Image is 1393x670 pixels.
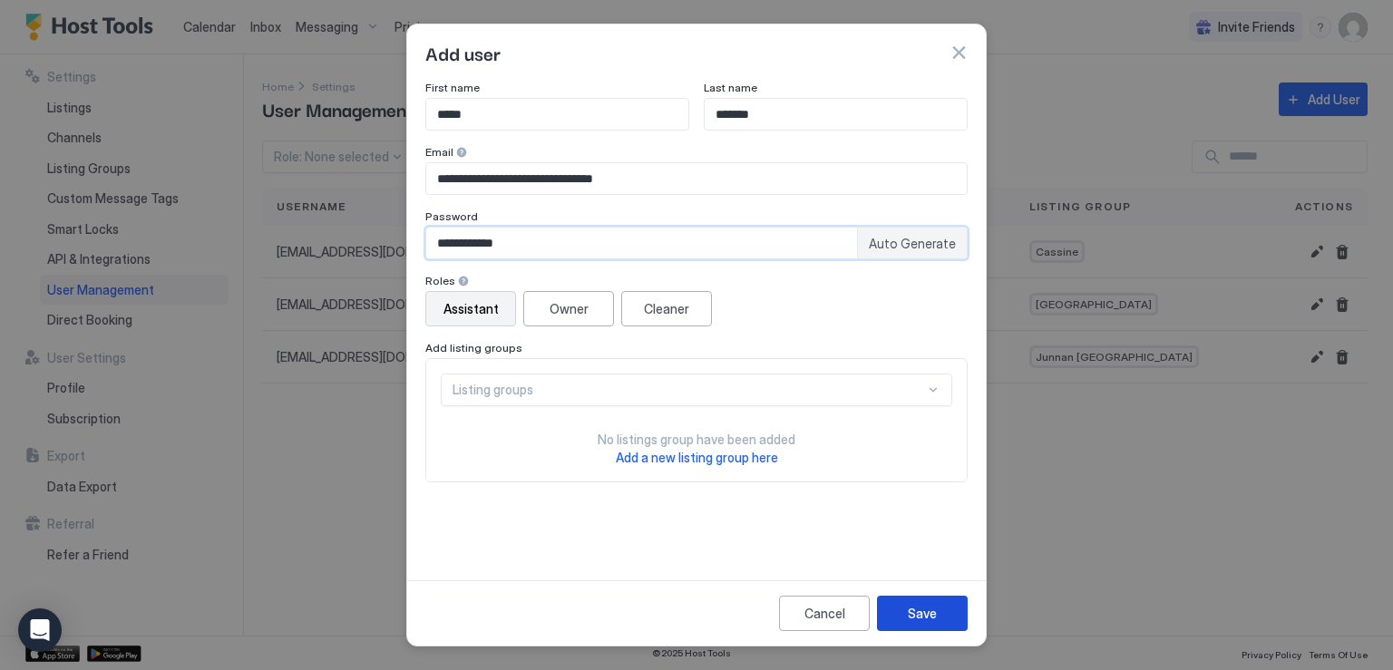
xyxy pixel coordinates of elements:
button: Owner [523,291,614,326]
span: First name [425,81,480,94]
a: Add a new listing group here [616,448,778,467]
div: Save [908,604,937,623]
span: Add user [425,39,501,66]
input: Input Field [705,99,967,130]
span: Last name [704,81,757,94]
button: Cancel [779,596,870,631]
span: Roles [425,274,455,287]
input: Input Field [426,228,857,258]
span: Auto Generate [869,236,956,252]
button: Cleaner [621,291,712,326]
button: Save [877,596,968,631]
div: Cleaner [644,299,689,318]
span: Email [425,145,453,159]
span: Add a new listing group here [616,450,778,465]
div: Listing groups [453,382,925,398]
button: Assistant [425,291,516,326]
div: Assistant [443,299,499,318]
span: Password [425,209,478,223]
input: Input Field [426,163,967,194]
input: Input Field [426,99,688,130]
div: Cancel [804,604,845,623]
div: Owner [550,299,589,318]
span: No listings group have been added [598,432,795,448]
span: Add listing groups [425,341,522,354]
div: Open Intercom Messenger [18,608,62,652]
